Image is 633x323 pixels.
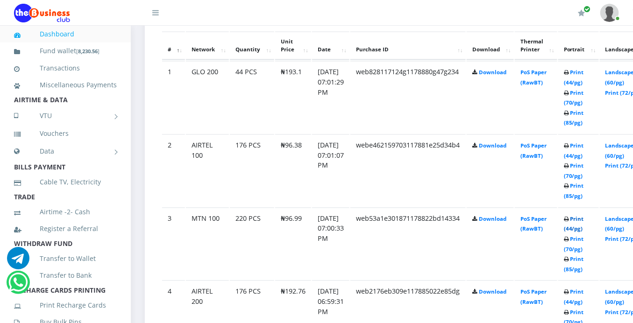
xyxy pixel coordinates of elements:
th: Portrait: activate to sort column ascending [558,32,599,61]
td: web828117124g1178880g47g234 [350,61,466,133]
a: PoS Paper (RawBT) [520,288,547,306]
th: Date: activate to sort column ascending [312,32,349,61]
a: VTU [14,104,117,127]
a: Airtime -2- Cash [14,201,117,223]
a: PoS Paper (RawBT) [520,69,547,86]
td: 176 PCS [230,134,274,207]
td: ₦96.99 [275,208,311,280]
a: Cable TV, Electricity [14,171,117,193]
a: Transactions [14,57,117,79]
img: User [600,4,619,22]
th: Purchase ID: activate to sort column ascending [350,32,466,61]
td: webe462159703117881e25d34b4 [350,134,466,207]
a: Print (85/pg) [564,256,584,273]
a: Transfer to Wallet [14,248,117,269]
a: Chat for support [8,278,28,294]
a: PoS Paper (RawBT) [520,142,547,160]
td: 44 PCS [230,61,274,133]
a: Transfer to Bank [14,265,117,286]
a: Print (85/pg) [564,110,584,127]
a: Dashboard [14,23,117,45]
td: 220 PCS [230,208,274,280]
a: Download [479,288,506,295]
td: GLO 200 [186,61,229,133]
a: Data [14,140,117,163]
a: Miscellaneous Payments [14,74,117,96]
td: 2 [162,134,185,207]
a: Register a Referral [14,218,117,239]
span: Renew/Upgrade Subscription [584,6,591,13]
td: [DATE] 07:01:29 PM [312,61,349,133]
a: Print (70/pg) [564,236,584,253]
a: Vouchers [14,123,117,144]
td: 1 [162,61,185,133]
td: [DATE] 07:00:33 PM [312,208,349,280]
a: Print (70/pg) [564,90,584,107]
td: ₦96.38 [275,134,311,207]
a: Print (85/pg) [564,183,584,200]
td: 3 [162,208,185,280]
a: Print (44/pg) [564,142,584,160]
a: Print (44/pg) [564,216,584,233]
a: Download [479,69,506,76]
a: PoS Paper (RawBT) [520,216,547,233]
a: Fund wallet[8,230.56] [14,40,117,62]
a: Download [479,142,506,149]
th: Network: activate to sort column ascending [186,32,229,61]
a: Print (44/pg) [564,69,584,86]
td: MTN 100 [186,208,229,280]
a: Print Recharge Cards [14,295,117,316]
th: #: activate to sort column descending [162,32,185,61]
th: Download: activate to sort column ascending [467,32,514,61]
img: Logo [14,4,70,22]
a: Download [479,216,506,223]
th: Quantity: activate to sort column ascending [230,32,274,61]
th: Unit Price: activate to sort column ascending [275,32,311,61]
a: Chat for support [7,254,29,269]
b: 8,230.56 [78,48,98,55]
td: AIRTEL 100 [186,134,229,207]
td: [DATE] 07:01:07 PM [312,134,349,207]
a: Print (70/pg) [564,162,584,180]
td: ₦193.1 [275,61,311,133]
i: Renew/Upgrade Subscription [578,9,585,17]
td: web53a1e301871178822bd14334 [350,208,466,280]
small: [ ] [76,48,100,55]
th: Thermal Printer: activate to sort column ascending [515,32,557,61]
a: Print (44/pg) [564,288,584,306]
